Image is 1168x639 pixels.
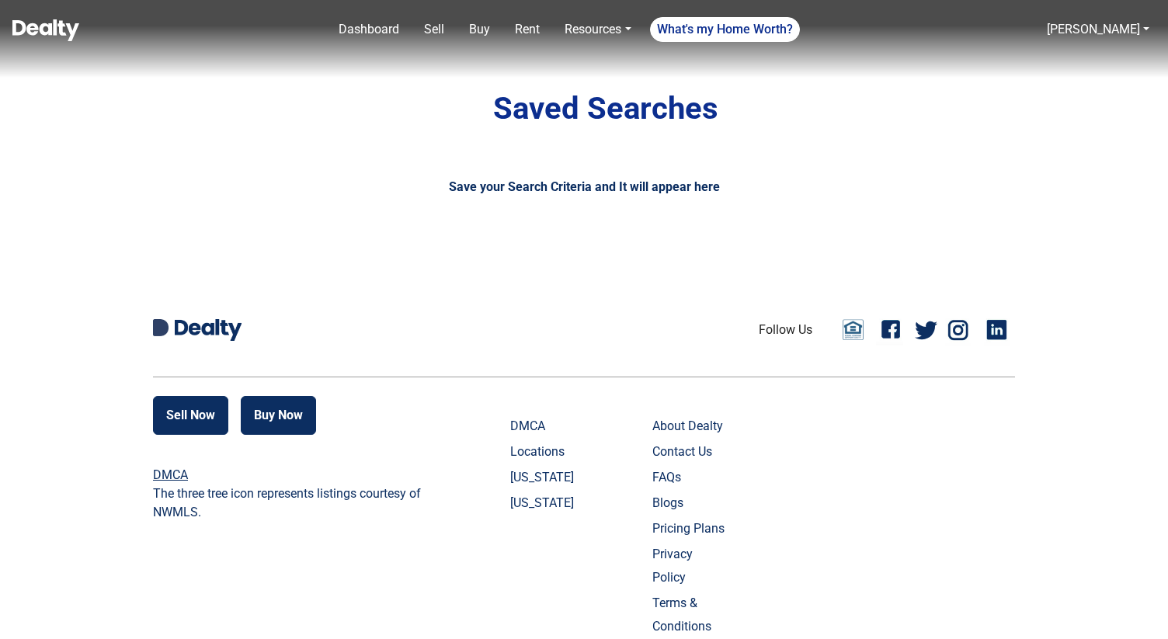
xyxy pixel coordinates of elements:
a: Privacy Policy [652,543,729,589]
a: [PERSON_NAME] [1047,22,1140,36]
img: Dealty D [153,319,169,336]
a: What's my Home Worth? [650,17,800,42]
a: Dashboard [332,14,405,45]
p: The three tree icon represents listings courtesy of NWMLS. [153,484,429,522]
b: Save your Search Criteria and It will appear here [449,179,720,194]
a: Email [837,318,868,342]
a: Twitter [915,314,937,346]
button: Buy Now [241,396,316,435]
a: Locations [510,440,587,464]
a: Resources [558,14,637,45]
a: [US_STATE] [510,466,587,489]
a: About Dealty [652,415,729,438]
a: Terms & Conditions [652,592,729,638]
a: Contact Us [652,440,729,464]
iframe: BigID CMP Widget [8,592,54,639]
img: Dealty - Buy, Sell & Rent Homes [12,19,79,41]
img: Dealty [175,319,242,341]
a: Rent [509,14,546,45]
a: DMCA [153,467,188,482]
li: Follow Us [759,321,812,339]
button: Sell Now [153,396,228,435]
a: Pricing Plans [652,517,729,540]
a: Linkedin [984,314,1015,346]
a: FAQs [652,466,729,489]
a: Sell [418,14,450,45]
a: Blogs [652,491,729,515]
a: [US_STATE] [510,491,587,515]
a: [PERSON_NAME] [1041,14,1156,45]
a: Buy [463,14,496,45]
a: Facebook [876,314,907,346]
a: DMCA [510,415,587,438]
a: Instagram [945,314,976,346]
div: Saved Searches [54,85,1156,132]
